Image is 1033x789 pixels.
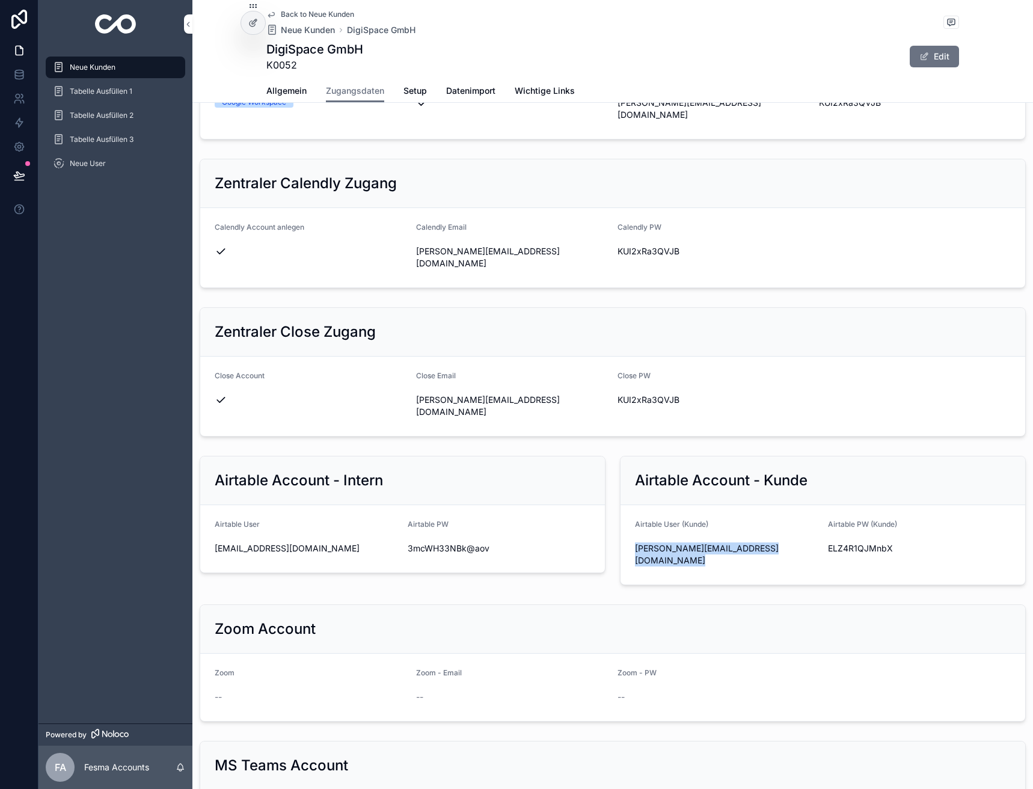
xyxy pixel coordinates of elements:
[416,668,462,677] span: Zoom - Email
[618,245,809,257] span: KUI2xRa3QVJB
[70,159,106,168] span: Neue User
[215,223,304,232] span: Calendly Account anlegen
[215,691,222,703] span: --
[266,10,354,19] a: Back to Neue Kunden
[84,761,149,773] p: Fesma Accounts
[215,542,398,554] span: [EMAIL_ADDRESS][DOMAIN_NAME]
[910,46,959,67] button: Edit
[38,723,192,746] a: Powered by
[403,80,427,104] a: Setup
[618,668,657,677] span: Zoom - PW
[618,97,809,121] span: [PERSON_NAME][EMAIL_ADDRESS][DOMAIN_NAME]
[618,223,661,232] span: Calendly PW
[403,85,427,97] span: Setup
[326,85,384,97] span: Zugangsdaten
[819,97,1011,109] span: KUI2xRa3QVJB
[515,85,575,97] span: Wichtige Links
[416,371,456,380] span: Close Email
[266,85,307,97] span: Allgemein
[828,520,897,529] span: Airtable PW (Kunde)
[215,668,234,677] span: Zoom
[215,322,376,342] h2: Zentraler Close Zugang
[635,542,818,566] span: [PERSON_NAME][EMAIL_ADDRESS][DOMAIN_NAME]
[215,619,316,639] h2: Zoom Account
[46,129,185,150] a: Tabelle Ausfüllen 3
[266,80,307,104] a: Allgemein
[46,153,185,174] a: Neue User
[618,371,651,380] span: Close PW
[347,24,415,36] a: DigiSpace GmbH
[416,691,423,703] span: --
[326,80,384,103] a: Zugangsdaten
[446,85,495,97] span: Datenimport
[618,691,625,703] span: --
[828,542,1011,554] span: ELZ4R1QJMnbX
[281,10,354,19] span: Back to Neue Kunden
[416,394,608,418] span: [PERSON_NAME][EMAIL_ADDRESS][DOMAIN_NAME]
[95,14,136,34] img: App logo
[38,48,192,190] div: scrollable content
[416,223,467,232] span: Calendly Email
[215,174,397,193] h2: Zentraler Calendly Zugang
[215,471,383,490] h2: Airtable Account - Intern
[46,57,185,78] a: Neue Kunden
[618,394,809,406] span: KUI2xRa3QVJB
[266,58,363,72] span: K0052
[215,756,348,775] h2: MS Teams Account
[408,542,591,554] span: 3mcWH33NBk@aov
[46,81,185,102] a: Tabelle Ausfüllen 1
[635,471,808,490] h2: Airtable Account - Kunde
[46,730,87,740] span: Powered by
[635,520,708,529] span: Airtable User (Kunde)
[70,111,133,120] span: Tabelle Ausfüllen 2
[215,520,260,529] span: Airtable User
[416,245,608,269] span: [PERSON_NAME][EMAIL_ADDRESS][DOMAIN_NAME]
[70,87,132,96] span: Tabelle Ausfüllen 1
[46,105,185,126] a: Tabelle Ausfüllen 2
[281,24,335,36] span: Neue Kunden
[266,41,363,58] h1: DigiSpace GmbH
[515,80,575,104] a: Wichtige Links
[446,80,495,104] a: Datenimport
[70,63,115,72] span: Neue Kunden
[55,760,66,775] span: FA
[215,371,265,380] span: Close Account
[70,135,133,144] span: Tabelle Ausfüllen 3
[408,520,449,529] span: Airtable PW
[266,24,335,36] a: Neue Kunden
